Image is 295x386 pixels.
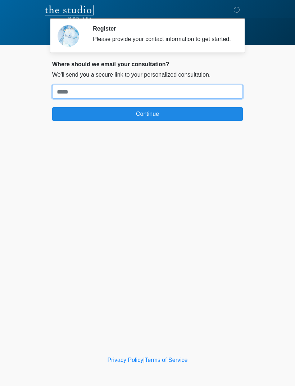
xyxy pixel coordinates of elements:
[52,61,243,68] h2: Where should we email your consultation?
[108,357,144,363] a: Privacy Policy
[143,357,145,363] a: |
[52,71,243,79] p: We'll send you a secure link to your personalized consultation.
[93,35,232,44] div: Please provide your contact information to get started.
[45,5,94,20] img: The Studio Med Spa Logo
[93,25,232,32] h2: Register
[58,25,79,47] img: Agent Avatar
[145,357,187,363] a: Terms of Service
[52,107,243,121] button: Continue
